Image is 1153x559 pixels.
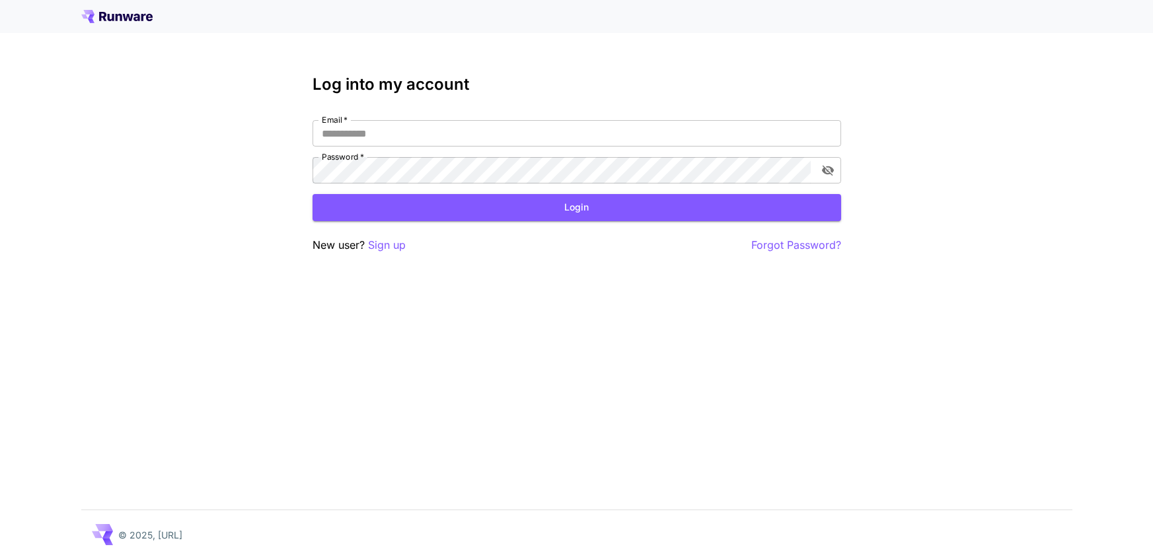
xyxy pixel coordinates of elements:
p: New user? [313,237,406,253]
h3: Log into my account [313,75,841,94]
label: Email [322,114,348,125]
button: Sign up [368,237,406,253]
button: toggle password visibility [816,158,840,182]
button: Login [313,194,841,221]
label: Password [322,151,364,162]
button: Forgot Password? [751,237,841,253]
p: © 2025, [URL] [118,528,182,542]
